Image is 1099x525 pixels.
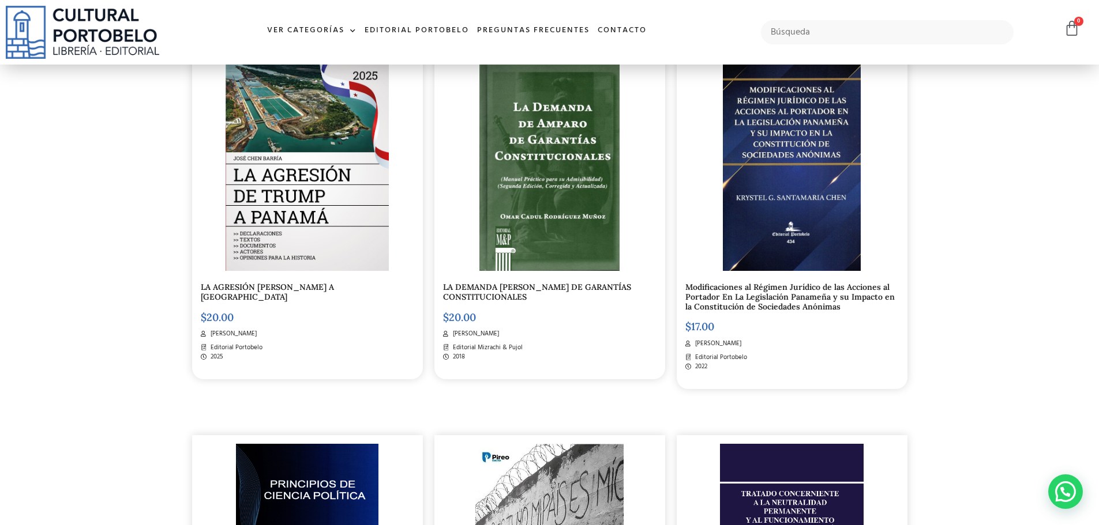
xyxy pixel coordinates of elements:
a: Ver Categorías [263,18,361,43]
bdi: 17.00 [685,320,714,333]
span: Editorial Mizrachi & Pujol [450,343,523,353]
bdi: 20.00 [443,311,476,324]
img: img20221205_09280256 [723,61,861,271]
a: LA AGRESIÓN [PERSON_NAME] A [GEOGRAPHIC_DATA] [201,282,334,302]
a: Editorial Portobelo [361,18,473,43]
img: img20230912_11000884 [479,61,620,271]
a: 0 [1064,20,1080,37]
span: 2025 [208,352,223,362]
a: Contacto [594,18,651,43]
a: Preguntas frecuentes [473,18,594,43]
span: 2018 [450,352,465,362]
img: ARREGLADA-AT-C-V2-agresion [226,61,388,271]
span: [PERSON_NAME] [692,339,741,349]
span: $ [443,311,449,324]
span: $ [685,320,691,333]
input: Búsqueda [761,20,1014,44]
bdi: 20.00 [201,311,234,324]
span: 0 [1074,17,1083,26]
span: [PERSON_NAME] [450,329,499,339]
span: 2022 [692,362,707,372]
span: Editorial Portobelo [692,353,747,362]
a: LA DEMANDA [PERSON_NAME] DE GARANTÍAS CONSTITUCIONALES [443,282,631,302]
span: [PERSON_NAME] [208,329,257,339]
span: $ [201,311,207,324]
a: Modificaciones al Régimen Jurídico de las Acciones al Portador En La Legislación Panameña y su Im... [685,282,895,312]
span: Editorial Portobelo [208,343,262,353]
